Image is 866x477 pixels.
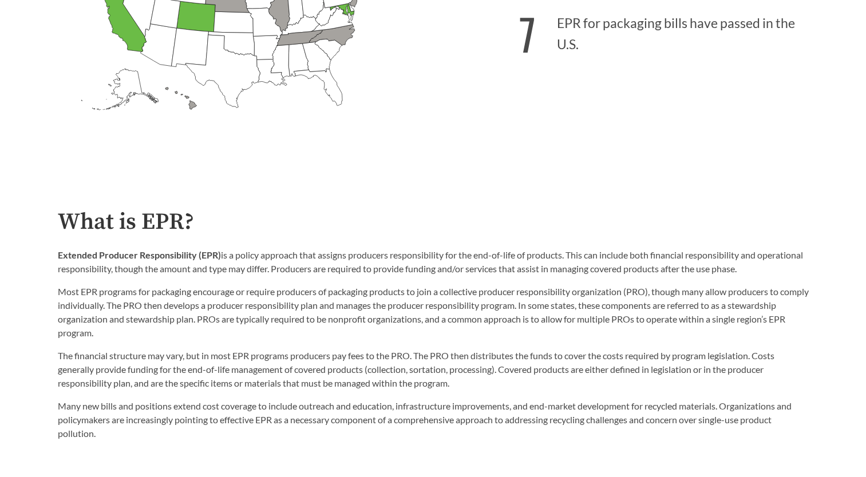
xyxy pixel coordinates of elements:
h2: What is EPR? [58,209,809,235]
strong: 7 [519,2,536,65]
p: Most EPR programs for packaging encourage or require producers of packaging products to join a co... [58,285,809,340]
strong: Extended Producer Responsibility (EPR) [58,249,221,260]
p: The financial structure may vary, but in most EPR programs producers pay fees to the PRO. The PRO... [58,349,809,390]
p: Many new bills and positions extend cost coverage to include outreach and education, infrastructu... [58,399,809,440]
p: is a policy approach that assigns producers responsibility for the end-of-life of products. This ... [58,248,809,276]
